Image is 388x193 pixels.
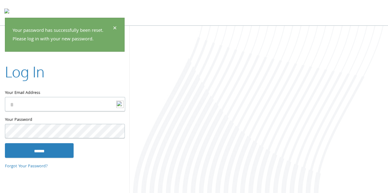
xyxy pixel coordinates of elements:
a: Forgot Your Password? [5,163,48,170]
p: Your password has successfully been reset. Please log in with your new password. [13,26,112,44]
img: logo-new.svg [116,101,124,108]
h2: Log In [5,61,44,82]
span: × [113,23,117,35]
img: todyl-logo-dark.svg [4,6,9,19]
button: Dismiss alert [113,25,117,32]
label: Your Password [5,116,125,124]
